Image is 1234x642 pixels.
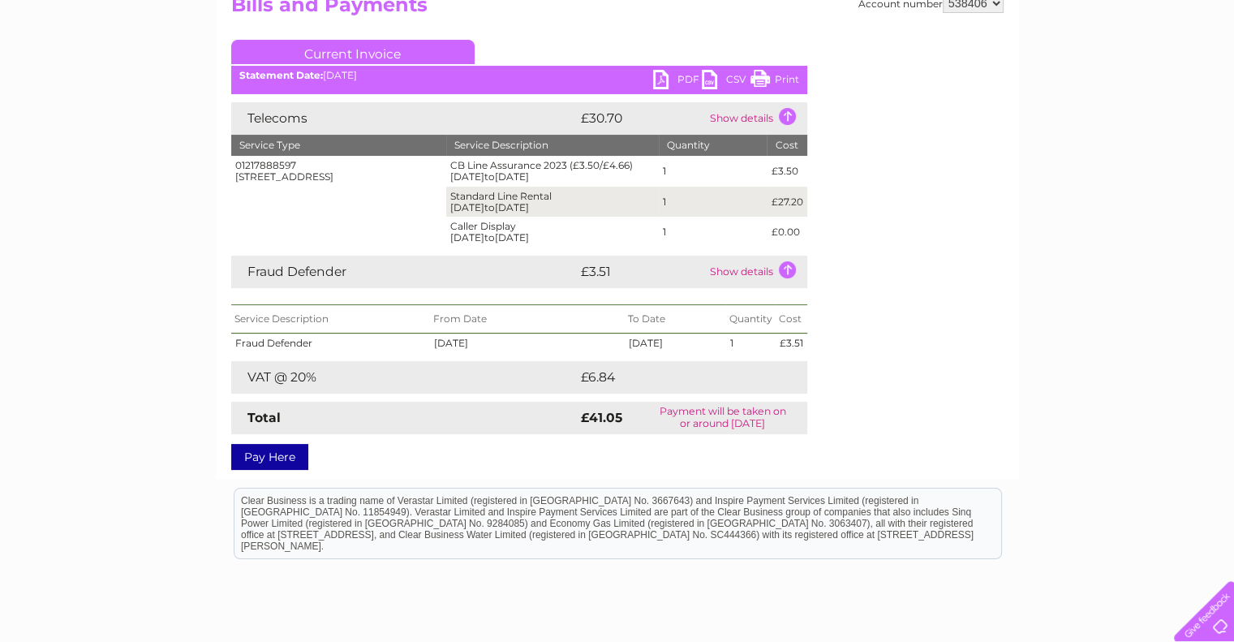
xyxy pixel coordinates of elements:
td: £3.51 [577,256,706,288]
a: CSV [702,70,750,93]
td: £6.84 [577,361,770,394]
a: Water [948,69,979,81]
a: Print [750,70,799,93]
a: PDF [653,70,702,93]
th: Cost [767,135,806,156]
td: CB Line Assurance 2023 (£3.50/£4.66) [DATE] [DATE] [446,156,659,187]
td: Standard Line Rental [DATE] [DATE] [446,187,659,218]
td: £3.50 [767,156,806,187]
th: Service Description [231,304,430,333]
div: 01217888597 [STREET_ADDRESS] [235,160,442,183]
td: £0.00 [767,217,806,248]
th: Cost [775,304,806,333]
td: [DATE] [429,333,624,352]
a: Blog [1093,69,1116,81]
a: Energy [989,69,1025,81]
td: 1 [659,217,767,248]
td: VAT @ 20% [231,361,577,394]
div: [DATE] [231,70,807,81]
strong: £41.05 [581,410,622,425]
td: Fraud Defender [231,256,577,288]
strong: Total [247,410,281,425]
td: £3.51 [775,333,806,352]
th: Service Description [446,135,659,156]
td: £27.20 [767,187,806,218]
span: to [484,170,495,183]
td: £30.70 [577,102,706,135]
td: 1 [659,187,767,218]
th: Service Type [231,135,446,156]
th: Quantity [659,135,767,156]
td: Fraud Defender [231,333,430,352]
span: to [484,201,495,213]
div: Clear Business is a trading name of Verastar Limited (registered in [GEOGRAPHIC_DATA] No. 3667643... [234,9,1001,79]
td: 1 [725,333,775,352]
img: logo.png [43,42,126,92]
a: 0333 014 3131 [928,8,1040,28]
th: From Date [429,304,624,333]
td: Payment will be taken on or around [DATE] [638,402,807,434]
a: Contact [1126,69,1166,81]
b: Statement Date: [239,69,323,81]
td: [DATE] [625,333,726,352]
a: Pay Here [231,444,308,470]
td: 1 [659,156,767,187]
th: To Date [625,304,726,333]
a: Log out [1180,69,1219,81]
td: Show details [706,256,807,288]
td: Caller Display [DATE] [DATE] [446,217,659,248]
th: Quantity [725,304,775,333]
td: Show details [706,102,807,135]
td: Telecoms [231,102,577,135]
a: Current Invoice [231,40,475,64]
a: Telecoms [1034,69,1083,81]
span: to [484,231,495,243]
